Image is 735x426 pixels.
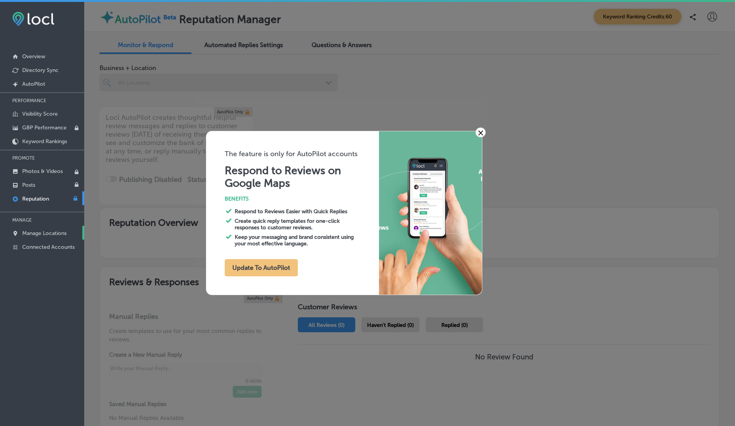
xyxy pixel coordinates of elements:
p: Photos & Videos [22,168,63,175]
p: Connected Accounts [22,244,75,250]
a: × [475,127,486,137]
p: GBP Performance [22,124,67,131]
p: Manage Locations [22,230,67,237]
p: Visibility Score [22,111,58,117]
p: Directory Sync [22,67,59,73]
button: Update To AutoPilot [225,259,298,276]
p: Posts [22,182,35,188]
a: Update To AutoPilot [225,266,298,271]
p: Reputation [22,196,49,202]
h3: Keep your messaging and brand consistent using your most effective language. [235,234,363,247]
h1: Respond to Reviews on Google Maps [225,164,379,189]
p: Keyword Rankings [22,138,67,145]
img: 2b9b306996f9abcca9d403b028eda9a2.jpg [379,131,482,295]
p: AutoPilot [22,81,45,87]
p: Overview [22,53,45,60]
h3: Respond to Reviews Easier with Quick Replies [235,208,363,215]
h3: BENEFITS [225,196,379,202]
img: fda3e92497d09a02dc62c9cd864e3231.png [12,12,54,26]
h3: The feature is only for AutoPilot accounts [225,150,379,158]
h3: Create quick reply templates for one-click responses to customer reviews. [235,218,363,231]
